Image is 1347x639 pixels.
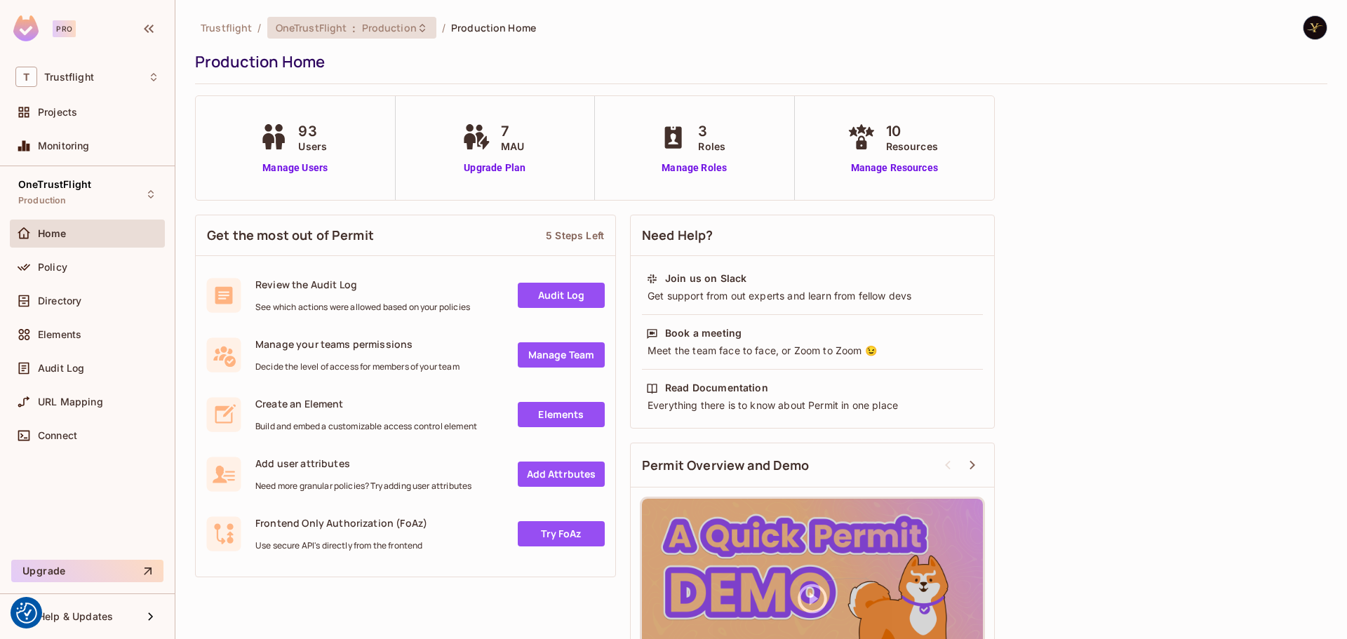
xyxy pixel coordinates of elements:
span: Frontend Only Authorization (FoAz) [255,516,427,530]
span: Get the most out of Permit [207,227,374,244]
span: Need Help? [642,227,713,244]
span: Home [38,228,67,239]
a: Elements [518,402,605,427]
div: Pro [53,20,76,37]
span: Create an Element [255,397,477,410]
img: SReyMgAAAABJRU5ErkJggg== [13,15,39,41]
span: Production Home [451,21,536,34]
span: Review the Audit Log [255,278,470,291]
a: Manage Team [518,342,605,368]
span: Help & Updates [38,611,113,622]
a: Add Attrbutes [518,462,605,487]
span: Monitoring [38,140,90,152]
div: Get support from out experts and learn from fellow devs [646,289,979,303]
a: Upgrade Plan [459,161,531,175]
button: Upgrade [11,560,163,582]
span: Use secure API's directly from the frontend [255,540,427,551]
span: OneTrustFlight [18,179,91,190]
span: Roles [698,139,725,154]
li: / [257,21,261,34]
div: Production Home [195,51,1320,72]
span: the active workspace [201,21,252,34]
span: Build and embed a customizable access control element [255,421,477,432]
div: Everything there is to know about Permit in one place [646,398,979,412]
span: : [351,22,356,34]
img: Revisit consent button [16,603,37,624]
li: / [442,21,445,34]
span: 3 [698,121,725,142]
span: Production [362,21,417,34]
div: Join us on Slack [665,271,746,285]
a: Audit Log [518,283,605,308]
span: Permit Overview and Demo [642,457,810,474]
span: Manage your teams permissions [255,337,460,351]
span: MAU [501,139,524,154]
span: URL Mapping [38,396,103,408]
span: Need more granular policies? Try adding user attributes [255,480,471,492]
span: Directory [38,295,81,307]
span: Resources [886,139,938,154]
span: Users [298,139,327,154]
img: Yilmaz Alizadeh [1304,16,1327,39]
span: See which actions were allowed based on your policies [255,302,470,313]
span: T [15,67,37,87]
a: Manage Resources [844,161,945,175]
a: Manage Users [256,161,334,175]
div: 5 Steps Left [546,229,604,242]
a: Try FoAz [518,521,605,546]
span: 7 [501,121,524,142]
span: Production [18,195,67,206]
div: Read Documentation [665,381,768,395]
span: OneTrustFlight [276,21,347,34]
span: Add user attributes [255,457,471,470]
a: Manage Roles [656,161,732,175]
span: Connect [38,430,77,441]
span: Audit Log [38,363,84,374]
span: Elements [38,329,81,340]
span: Policy [38,262,67,273]
span: Decide the level of access for members of your team [255,361,460,372]
div: Meet the team face to face, or Zoom to Zoom 😉 [646,344,979,358]
button: Consent Preferences [16,603,37,624]
span: 10 [886,121,938,142]
span: Workspace: Trustflight [44,72,94,83]
span: Projects [38,107,77,118]
span: 93 [298,121,327,142]
div: Book a meeting [665,326,742,340]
